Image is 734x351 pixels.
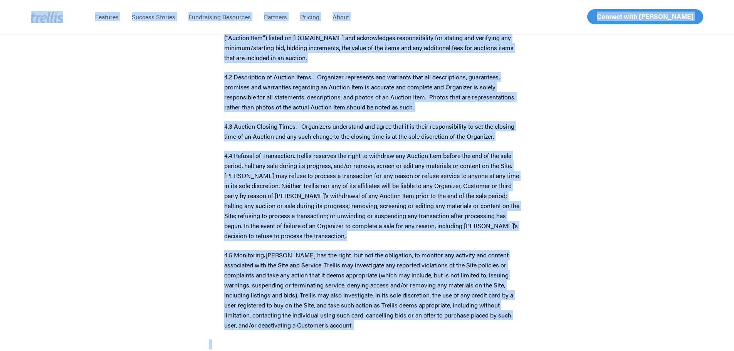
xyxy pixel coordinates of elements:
span: Features [95,12,119,21]
a: About [326,13,356,21]
a: Success Stories [125,13,182,21]
span: 4.2 Description of Auction Items. Organizer represents and warrants that all descriptions, guaran... [224,72,516,111]
span: 4.1 Organizer agrees to clearly provide a description of a good or service listed for sale as an ... [224,23,514,62]
a: Partners [257,13,294,21]
span: About [333,12,349,21]
a: Features [89,13,125,21]
span: Connect with [PERSON_NAME] [597,12,694,21]
b: . [264,250,265,259]
a: Connect with [PERSON_NAME] [587,9,703,24]
span: Trellis reserves the right to withdraw any Auction Item before the end of the sale period, halt a... [224,151,519,240]
span: 4.3 Auction Closing Times. Organizers understand and agree that it is their responsibility to set... [224,122,514,141]
span: [PERSON_NAME] has the right, but not the obligation, to monitor any activity and content associat... [224,250,513,329]
a: Pricing [294,13,326,21]
img: Trellis [31,11,63,23]
span: 4.4 Refusal of Transaction [224,151,294,160]
span: 4.5 Monitoring [224,250,264,259]
b: . [294,151,296,160]
span: Success Stories [132,12,175,21]
span: Partners [264,12,287,21]
span: Fundraising Resources [188,12,251,21]
a: Fundraising Resources [182,13,257,21]
span: Pricing [300,12,319,21]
